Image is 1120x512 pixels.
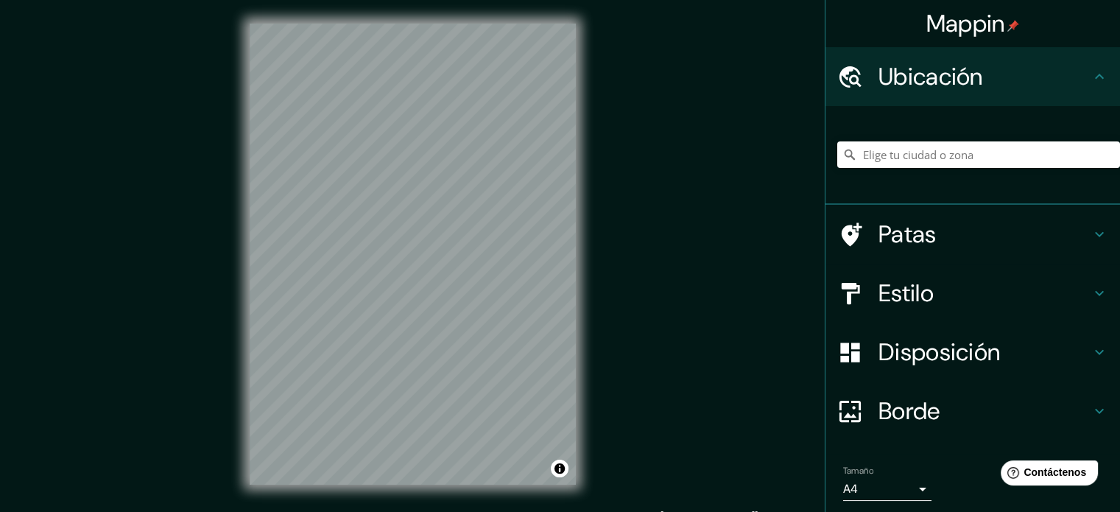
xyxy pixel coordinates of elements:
input: Elige tu ciudad o zona [837,141,1120,168]
div: Borde [825,382,1120,441]
font: A4 [843,481,858,497]
div: Estilo [825,264,1120,323]
div: Ubicación [825,47,1120,106]
div: A4 [843,477,931,501]
canvas: Mapa [250,24,576,485]
font: Disposición [878,337,1000,368]
font: Estilo [878,278,934,309]
div: Disposición [825,323,1120,382]
div: Patas [825,205,1120,264]
font: Patas [878,219,937,250]
font: Ubicación [878,61,983,92]
font: Tamaño [843,465,873,477]
img: pin-icon.png [1007,20,1019,32]
iframe: Lanzador de widgets de ayuda [989,455,1104,496]
font: Mappin [926,8,1005,39]
button: Activar o desactivar atribución [551,460,568,477]
font: Borde [878,396,940,427]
